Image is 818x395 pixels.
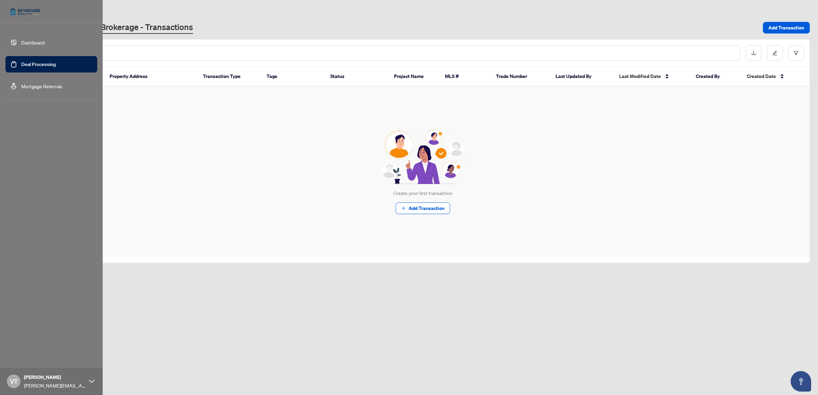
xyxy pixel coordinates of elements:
button: Add Transaction [396,202,450,214]
button: Add Transaction [763,22,810,34]
span: Add Transaction [409,203,445,214]
span: [PERSON_NAME][EMAIL_ADDRESS][DOMAIN_NAME] [24,382,86,389]
a: Deal Processing [21,61,56,67]
button: edit [767,45,783,61]
span: Add Transaction [768,22,804,33]
span: filter [794,51,798,55]
a: Skybound Realty, Brokerage - Transactions [36,22,193,34]
span: plus [401,206,406,211]
th: Tags [261,67,325,86]
th: Created By [690,67,741,86]
th: Property Address [104,67,197,86]
th: Trade Number [490,67,550,86]
th: Status [325,67,388,86]
th: MLS # [439,67,490,86]
img: Null State Icon [379,129,467,184]
span: Last Modified Date [619,73,661,80]
a: Mortgage Referrals [21,83,62,89]
button: download [746,45,762,61]
th: Project Name [388,67,439,86]
span: edit [772,51,777,55]
th: Created Date [741,67,801,86]
img: logo [5,3,45,20]
th: Transaction Type [197,67,261,86]
th: Last Updated By [550,67,614,86]
div: Create your first transaction [393,189,452,197]
span: VT [10,377,18,386]
button: Open asap [791,371,811,392]
span: Created Date [747,73,776,80]
th: Last Modified Date [614,67,690,86]
a: Dashboard [21,39,44,45]
button: filter [788,45,804,61]
span: [PERSON_NAME] [24,373,86,381]
span: download [751,51,756,55]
